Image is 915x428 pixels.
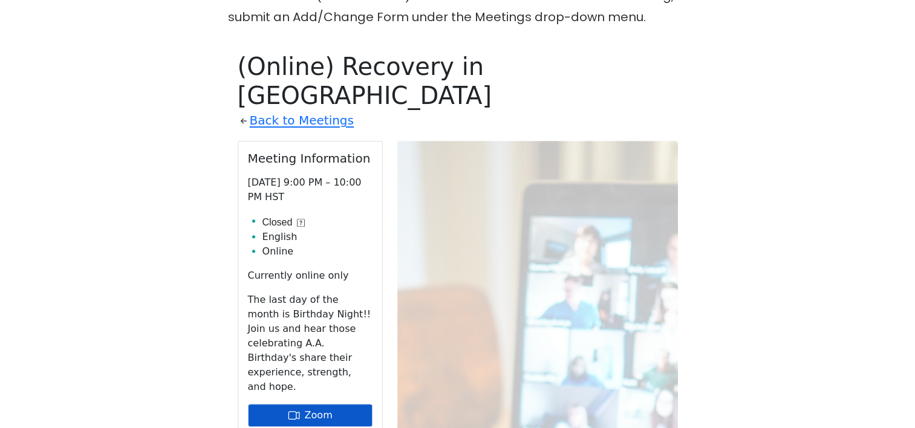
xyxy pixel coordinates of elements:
a: Back to Meetings [250,110,354,131]
a: Zoom [248,404,373,427]
h1: (Online) Recovery in [GEOGRAPHIC_DATA] [238,52,678,110]
p: Currently online only [248,268,373,283]
span: Closed [262,215,293,230]
button: Closed [262,215,305,230]
p: The last day of the month is Birthday Night!! Join us and hear those celebrating A.A. Birthday's ... [248,293,373,394]
li: Online [262,244,373,259]
li: English [262,230,373,244]
p: [DATE] 9:00 PM – 10:00 PM HST [248,175,373,204]
h2: Meeting Information [248,151,373,166]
